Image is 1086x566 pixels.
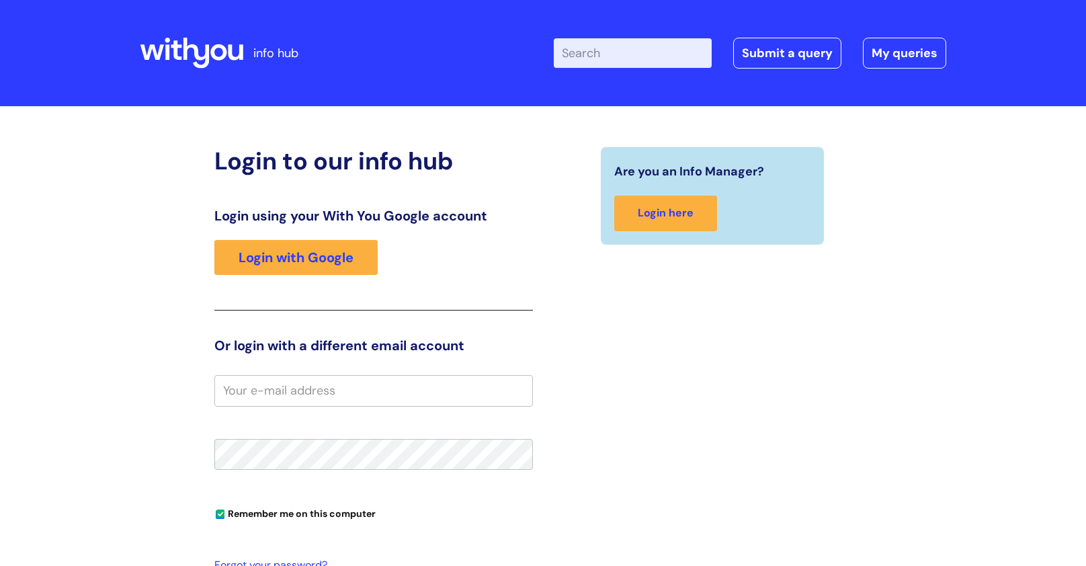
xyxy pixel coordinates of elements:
h3: Login using your With You Google account [214,208,533,224]
a: Login here [614,196,717,231]
div: You can uncheck this option if you're logging in from a shared device [214,502,533,524]
h2: Login to our info hub [214,147,533,175]
a: Submit a query [733,38,841,69]
input: Remember me on this computer [216,510,224,519]
input: Search [554,38,712,68]
p: info hub [253,42,298,64]
span: Are you an Info Manager? [614,161,764,182]
h3: Or login with a different email account [214,337,533,354]
label: Remember me on this computer [214,505,376,520]
a: My queries [863,38,946,69]
input: Your e-mail address [214,375,533,406]
a: Login with Google [214,240,378,275]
